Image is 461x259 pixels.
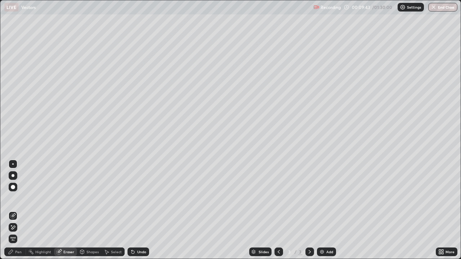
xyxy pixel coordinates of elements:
div: Eraser [63,250,74,254]
img: add-slide-button [319,249,325,255]
img: end-class-cross [431,4,437,10]
button: End Class [428,3,457,12]
div: Pen [15,250,22,254]
div: More [446,250,455,254]
p: Vectors [21,4,36,10]
div: Highlight [35,250,51,254]
img: recording.375f2c34.svg [313,4,319,10]
p: Recording [321,5,341,10]
div: Select [111,250,122,254]
div: Shapes [86,250,99,254]
div: 3 [286,250,293,254]
span: Erase all [9,237,17,241]
p: Settings [407,5,421,9]
div: 3 [298,249,303,255]
div: / [295,250,297,254]
div: Undo [137,250,146,254]
div: Add [326,250,333,254]
img: class-settings-icons [400,4,406,10]
p: LIVE [6,4,16,10]
div: Slides [259,250,269,254]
